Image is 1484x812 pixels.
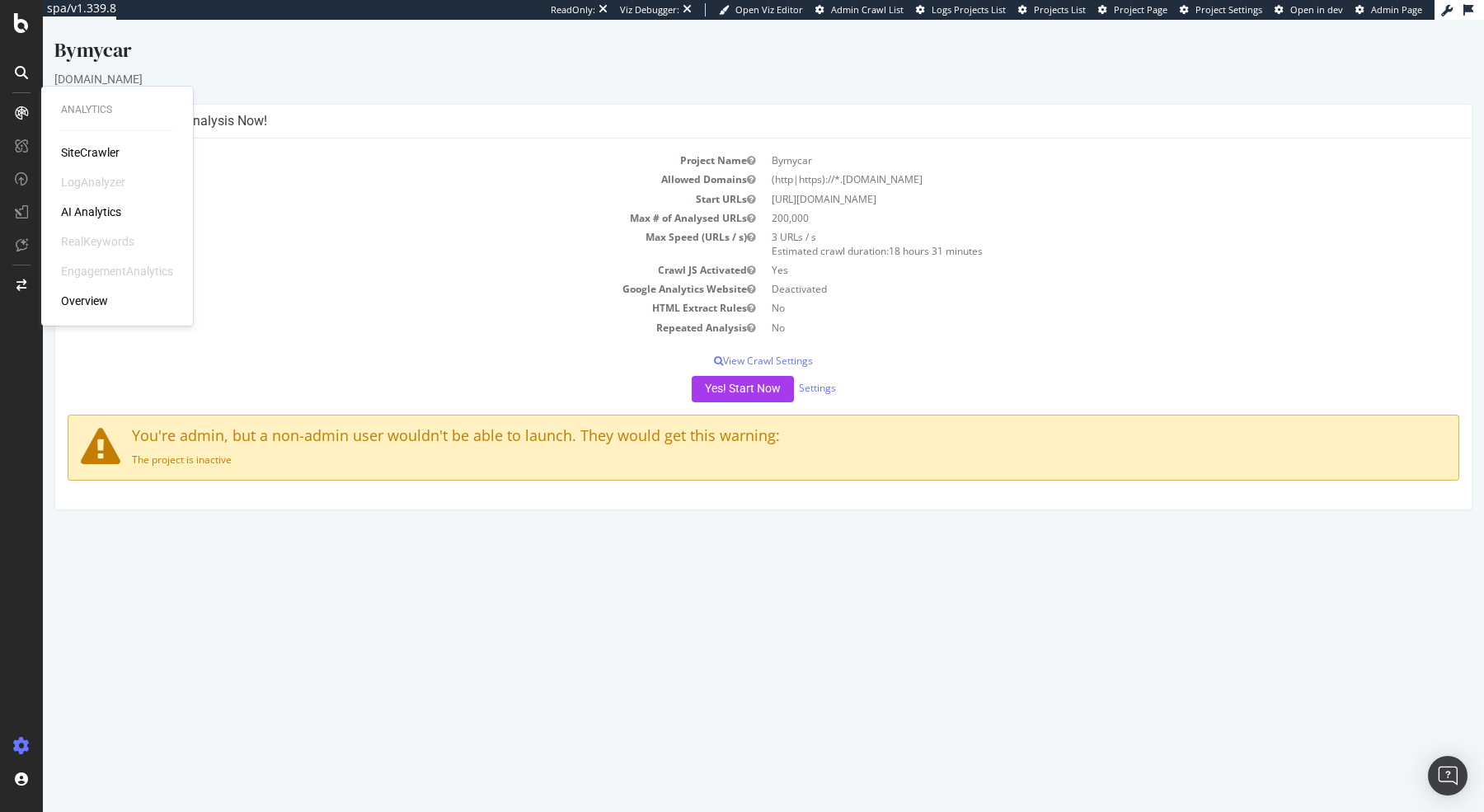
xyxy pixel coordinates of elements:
[721,189,1416,208] td: 200,000
[846,224,940,238] span: 18 hours 31 minutes
[735,3,803,16] span: Open Viz Editor
[1355,3,1422,16] a: Admin Page
[916,3,1006,16] a: Logs Projects List
[1428,756,1468,796] div: Open Intercom Messenger
[25,189,721,208] td: Max # of Analysed URLs
[620,3,679,16] div: Viz Debugger:
[61,103,173,117] div: Analytics
[721,170,1416,189] td: [URL][DOMAIN_NAME]
[831,3,904,16] span: Admin Crawl List
[61,263,173,279] div: EngagementAnalytics
[721,208,1416,241] td: 3 URLs / s Estimated crawl duration:
[721,298,1416,317] td: No
[61,204,121,220] a: AI Analytics
[25,93,1416,110] h4: Configure your New Analysis Now!
[25,334,1416,348] p: View Crawl Settings
[61,293,108,309] a: Overview
[61,174,125,190] div: LogAnalyzer
[38,408,1403,425] h4: You're admin, but a non-admin user wouldn't be able to launch. They would get this warning:
[61,233,134,250] div: RealKeywords
[721,241,1416,260] td: Yes
[1275,3,1343,16] a: Open in dev
[25,260,721,279] td: Google Analytics Website
[1034,3,1086,16] span: Projects List
[61,144,120,161] a: SiteCrawler
[25,170,721,189] td: Start URLs
[719,3,803,16] a: Open Viz Editor
[38,433,1403,447] p: The project is inactive
[1180,3,1262,16] a: Project Settings
[25,298,721,317] td: Repeated Analysis
[1290,3,1343,16] span: Open in dev
[1018,3,1086,16] a: Projects List
[25,279,721,298] td: HTML Extract Rules
[721,150,1416,169] td: (http|https)://*.[DOMAIN_NAME]
[721,279,1416,298] td: No
[932,3,1006,16] span: Logs Projects List
[551,3,595,16] div: ReadOnly:
[25,241,721,260] td: Crawl JS Activated
[756,361,793,375] a: Settings
[1098,3,1167,16] a: Project Page
[12,16,1430,51] div: Bymycar
[1371,3,1422,16] span: Admin Page
[25,208,721,241] td: Max Speed (URLs / s)
[25,150,721,169] td: Allowed Domains
[815,3,904,16] a: Admin Crawl List
[721,260,1416,279] td: Deactivated
[649,356,751,383] button: Yes! Start Now
[25,131,721,150] td: Project Name
[721,131,1416,150] td: Bymycar
[12,51,1430,68] div: [DOMAIN_NAME]
[1114,3,1167,16] span: Project Page
[1195,3,1262,16] span: Project Settings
